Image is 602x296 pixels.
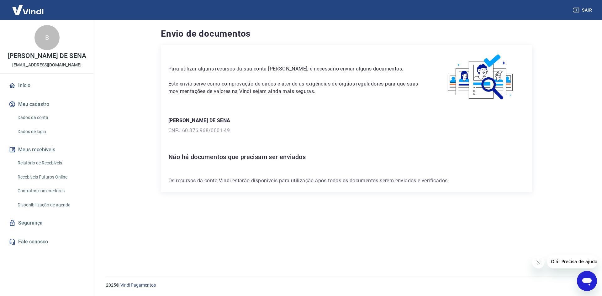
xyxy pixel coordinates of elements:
[572,4,594,16] button: Sair
[8,216,86,230] a: Segurança
[15,199,86,211] a: Disponibilização de agenda
[168,65,422,73] p: Para utilizar alguns recursos da sua conta [PERSON_NAME], é necessário enviar alguns documentos.
[8,235,86,249] a: Fale conosco
[8,0,48,19] img: Vindi
[4,4,53,9] span: Olá! Precisa de ajuda?
[8,79,86,92] a: Início
[168,127,525,134] p: CNPJ 60.376.968/0001-49
[161,28,532,40] h4: Envio de documentos
[168,117,525,124] p: [PERSON_NAME] DE SENA
[15,157,86,169] a: Relatório de Recebíveis
[168,177,525,184] p: Os recursos da conta Vindi estarão disponíveis para utilização após todos os documentos serem env...
[168,152,525,162] h6: Não há documentos que precisam ser enviados
[8,143,86,157] button: Meus recebíveis
[15,111,86,124] a: Dados da conta
[577,271,597,291] iframe: Botão para abrir a janela de mensagens
[15,125,86,138] a: Dados de login
[437,53,525,102] img: waiting_documents.41d9841a9773e5fdf392cede4d13b617.svg
[532,256,545,268] iframe: Fechar mensagem
[120,283,156,288] a: Vindi Pagamentos
[34,25,60,50] div: B
[168,80,422,95] p: Este envio serve como comprovação de dados e atende as exigências de órgãos reguladores para que ...
[12,62,82,68] p: [EMAIL_ADDRESS][DOMAIN_NAME]
[8,97,86,111] button: Meu cadastro
[15,184,86,197] a: Contratos com credores
[15,171,86,184] a: Recebíveis Futuros Online
[547,255,597,268] iframe: Mensagem da empresa
[106,282,587,288] p: 2025 ©
[8,53,86,59] p: [PERSON_NAME] DE SENA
